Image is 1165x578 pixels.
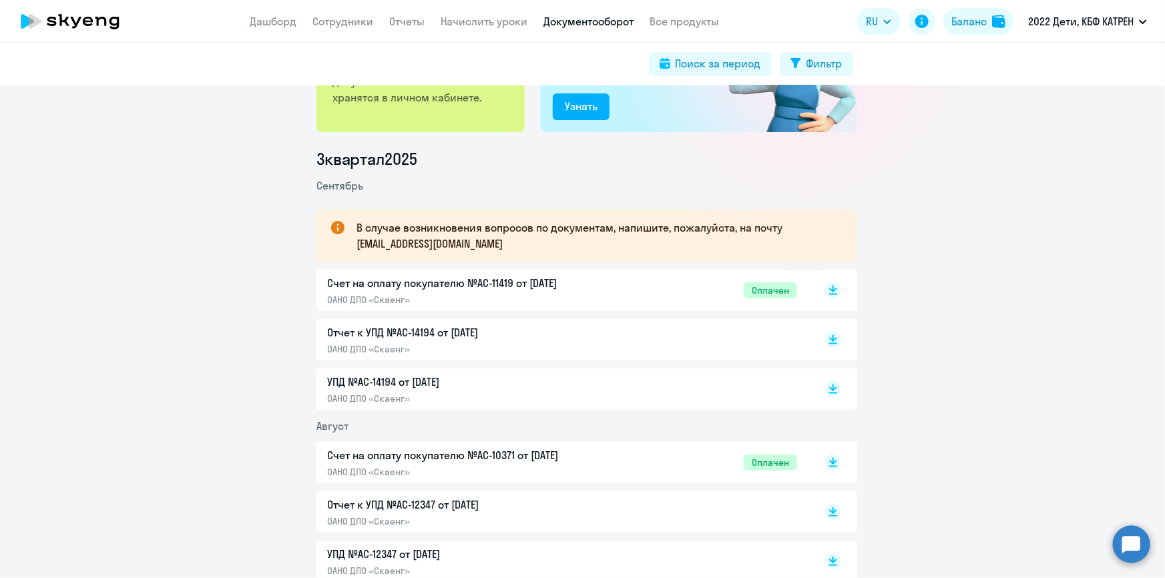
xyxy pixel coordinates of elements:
p: ОАНО ДПО «Скаенг» [327,466,608,478]
li: 3 квартал 2025 [316,148,857,170]
p: ОАНО ДПО «Скаенг» [327,392,608,404]
p: 2022 Дети, КБФ КАТРЕН [1028,13,1134,29]
a: Сотрудники [313,15,374,28]
a: Документооборот [544,15,634,28]
span: Сентябрь [316,179,363,192]
a: УПД №AC-14194 от [DATE]ОАНО ДПО «Скаенг» [327,374,797,404]
a: Все продукты [650,15,720,28]
span: Август [316,419,348,432]
a: Счет на оплату покупателю №AC-10371 от [DATE]ОАНО ДПО «Скаенг»Оплачен [327,447,797,478]
a: Дашборд [250,15,297,28]
div: Фильтр [806,55,843,71]
a: Отчеты [390,15,425,28]
a: Начислить уроки [441,15,528,28]
p: ОАНО ДПО «Скаенг» [327,294,608,306]
button: Узнать [553,93,610,120]
p: УПД №AC-12347 от [DATE] [327,546,608,562]
p: Отчет к УПД №AC-12347 от [DATE] [327,497,608,513]
p: Отчет к УПД №AC-14194 от [DATE] [327,324,608,340]
a: Отчет к УПД №AC-12347 от [DATE]ОАНО ДПО «Скаенг» [327,497,797,527]
div: Узнать [565,98,598,114]
div: Поиск за период [676,55,761,71]
span: Оплачен [744,455,797,471]
p: ОАНО ДПО «Скаенг» [327,343,608,355]
a: Отчет к УПД №AC-14194 от [DATE]ОАНО ДПО «Скаенг» [327,324,797,355]
button: Балансbalance [943,8,1013,35]
p: УПД №AC-14194 от [DATE] [327,374,608,390]
p: ОАНО ДПО «Скаенг» [327,565,608,577]
div: Баланс [951,13,987,29]
p: Счет на оплату покупателю №AC-11419 от [DATE] [327,275,608,291]
p: Счет на оплату покупателю №AC-10371 от [DATE] [327,447,608,463]
button: 2022 Дети, КБФ КАТРЕН [1021,5,1154,37]
button: Фильтр [780,52,853,76]
a: Счет на оплату покупателю №AC-11419 от [DATE]ОАНО ДПО «Скаенг»Оплачен [327,275,797,306]
button: RU [857,8,901,35]
img: balance [992,15,1005,28]
p: ОАНО ДПО «Скаенг» [327,515,608,527]
a: УПД №AC-12347 от [DATE]ОАНО ДПО «Скаенг» [327,546,797,577]
span: RU [866,13,878,29]
span: Оплачен [744,282,797,298]
button: Поиск за период [649,52,772,76]
p: В случае возникновения вопросов по документам, напишите, пожалуйста, на почту [EMAIL_ADDRESS][DOM... [357,220,833,252]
